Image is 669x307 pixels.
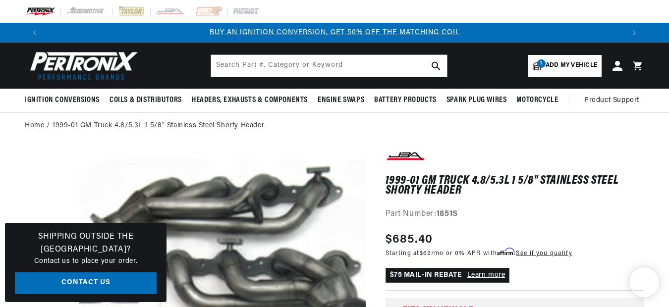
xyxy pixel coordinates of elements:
span: $685.40 [386,231,433,249]
button: Translation missing: en.sections.announcements.previous_announcement [25,23,45,43]
input: Search Part #, Category or Keyword [211,55,447,77]
h1: 1999-01 GM Truck 4.8/5.3L 1 5/8" Stainless Steel Shorty Header [386,176,645,196]
span: Spark Plug Wires [446,95,507,105]
summary: Headers, Exhausts & Components [187,89,313,112]
summary: Spark Plug Wires [442,89,512,112]
summary: Motorcycle [511,89,563,112]
p: Contact us to place your order. [15,256,157,267]
div: Part Number: [386,208,645,221]
span: Headers, Exhausts & Components [192,95,308,105]
a: Contact Us [15,272,157,295]
button: search button [425,55,447,77]
summary: Engine Swaps [313,89,369,112]
a: 1999-01 GM Truck 4.8/5.3L 1 5/8" Stainless Steel Shorty Header [53,120,264,131]
summary: Ignition Conversions [25,89,105,112]
a: Home [25,120,44,131]
span: Coils & Distributors [110,95,182,105]
button: Translation missing: en.sections.announcements.next_announcement [624,23,644,43]
h3: Shipping Outside the [GEOGRAPHIC_DATA]? [15,231,157,256]
nav: breadcrumbs [25,120,644,131]
span: 3 [537,59,546,68]
span: Motorcycle [516,95,558,105]
img: Pertronix [25,49,139,83]
strong: 1851S [437,210,458,218]
div: 1 of 3 [45,27,624,38]
div: Announcement [45,27,624,38]
span: Battery Products [374,95,437,105]
summary: Battery Products [369,89,442,112]
span: $62 [420,251,431,256]
summary: Coils & Distributors [105,89,187,112]
span: Add my vehicle [546,61,597,70]
p: Starting at /mo or 0% APR with . [386,249,572,258]
span: Engine Swaps [318,95,364,105]
a: BUY AN IGNITION CONVERSION, GET 50% OFF THE MATCHING COIL [210,29,460,36]
a: See if you qualify - Learn more about Affirm Financing (opens in modal) [516,251,572,256]
span: Product Support [584,95,639,106]
span: Ignition Conversions [25,95,100,105]
a: Learn more [467,271,505,279]
summary: Product Support [584,89,644,112]
p: $75 MAIL-IN REBATE [386,268,510,283]
a: 3Add my vehicle [528,55,602,77]
span: Affirm [497,248,514,256]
